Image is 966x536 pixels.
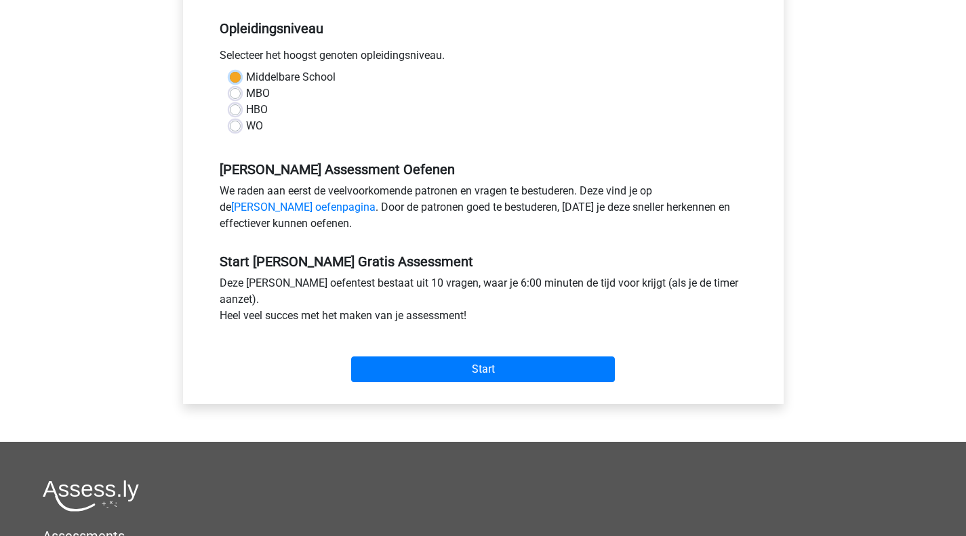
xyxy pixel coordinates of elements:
[209,183,757,237] div: We raden aan eerst de veelvoorkomende patronen en vragen te bestuderen. Deze vind je op de . Door...
[209,47,757,69] div: Selecteer het hoogst genoten opleidingsniveau.
[220,15,747,42] h5: Opleidingsniveau
[351,356,615,382] input: Start
[220,161,747,178] h5: [PERSON_NAME] Assessment Oefenen
[246,118,263,134] label: WO
[246,69,336,85] label: Middelbare School
[246,102,268,118] label: HBO
[231,201,376,213] a: [PERSON_NAME] oefenpagina
[220,253,747,270] h5: Start [PERSON_NAME] Gratis Assessment
[209,275,757,329] div: Deze [PERSON_NAME] oefentest bestaat uit 10 vragen, waar je 6:00 minuten de tijd voor krijgt (als...
[246,85,270,102] label: MBO
[43,480,139,512] img: Assessly logo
